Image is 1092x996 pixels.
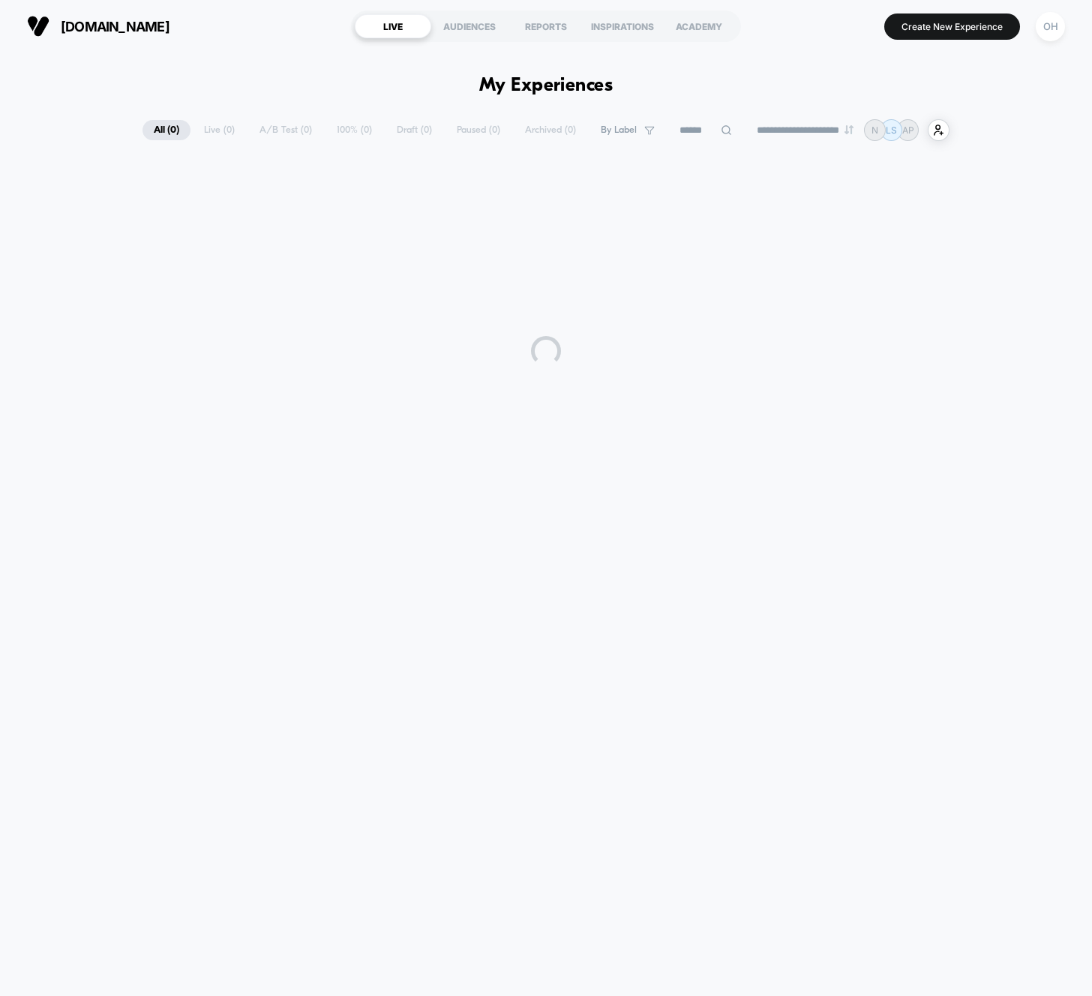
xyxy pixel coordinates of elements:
[142,120,190,140] span: All ( 0 )
[355,14,431,38] div: LIVE
[1031,11,1069,42] button: OH
[601,124,637,136] span: By Label
[431,14,508,38] div: AUDIENCES
[886,124,897,136] p: LS
[871,124,878,136] p: N
[1036,12,1065,41] div: OH
[844,125,853,134] img: end
[27,15,49,37] img: Visually logo
[902,124,914,136] p: AP
[584,14,661,38] div: INSPIRATIONS
[61,19,169,34] span: [DOMAIN_NAME]
[884,13,1020,40] button: Create New Experience
[479,75,613,97] h1: My Experiences
[508,14,584,38] div: REPORTS
[661,14,737,38] div: ACADEMY
[22,14,174,38] button: [DOMAIN_NAME]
